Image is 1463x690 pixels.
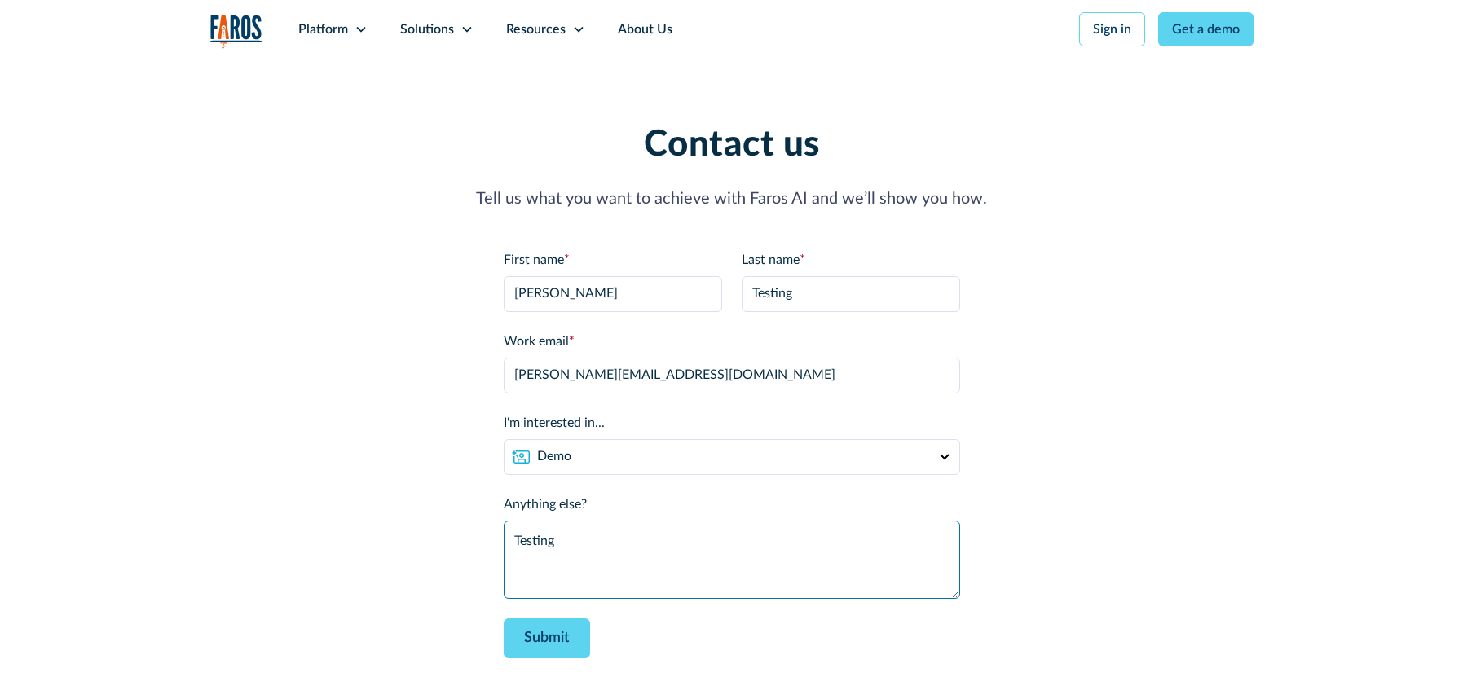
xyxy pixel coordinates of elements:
[506,20,566,39] div: Resources
[504,494,960,514] label: Anything else?
[210,15,262,48] img: Logo of the analytics and reporting company Faros.
[210,187,1254,211] p: Tell us what you want to achieve with Faros AI and we’ll show you how.
[504,250,960,658] form: Contact Page Form
[210,15,262,48] a: home
[210,124,1254,167] h1: Contact us
[504,413,960,433] label: I'm interested in...
[504,332,960,351] label: Work email
[1079,12,1145,46] a: Sign in
[504,618,590,658] input: Submit
[504,250,722,270] label: First name
[298,20,348,39] div: Platform
[400,20,454,39] div: Solutions
[742,250,960,270] label: Last name
[1158,12,1254,46] a: Get a demo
